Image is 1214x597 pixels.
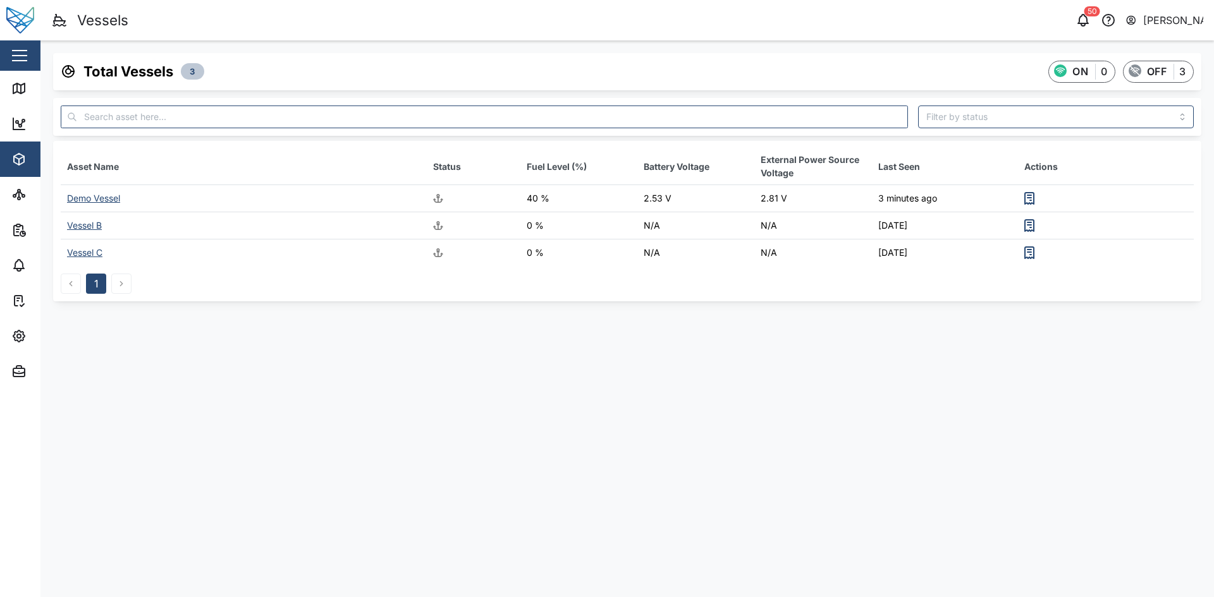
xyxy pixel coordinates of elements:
[33,258,72,272] div: Alarms
[527,191,631,205] div: 40 %
[33,329,78,343] div: Settings
[1018,148,1194,185] th: Actions
[1179,64,1186,80] div: 3
[33,294,68,308] div: Tasks
[1101,64,1107,80] div: 0
[83,62,173,81] h3: Total Vessels
[644,191,748,205] div: 2.53 V
[33,152,72,166] div: Assets
[190,64,195,79] span: 3
[918,106,1194,128] input: Filter by status
[67,247,102,258] a: Vessel C
[427,148,520,185] th: Status
[761,219,865,232] div: N/A
[1084,6,1100,16] div: 50
[33,365,70,378] div: Admin
[644,219,748,232] div: N/A
[1147,64,1167,80] div: OFF
[872,185,1019,212] td: 3 minutes ago
[520,148,637,185] th: Fuel Level (%)
[1072,64,1088,80] div: ON
[527,246,631,260] div: 0 %
[761,246,865,260] div: N/A
[33,188,63,202] div: Sites
[33,117,90,131] div: Dashboard
[644,246,748,260] div: N/A
[1143,13,1204,28] div: [PERSON_NAME]
[637,148,754,185] th: Battery Voltage
[6,6,34,34] img: Main Logo
[67,220,102,231] a: Vessel B
[754,148,871,185] th: External Power Source Voltage
[872,212,1019,239] td: [DATE]
[61,148,427,185] th: Asset Name
[67,193,120,203] a: Demo Vessel
[77,9,128,32] div: Vessels
[33,223,76,237] div: Reports
[872,148,1019,185] th: Last Seen
[527,219,631,232] div: 0 %
[761,191,865,205] div: 2.81 V
[1125,11,1204,29] button: [PERSON_NAME]
[86,274,106,294] button: 1
[61,106,908,128] input: Search asset here...
[33,81,61,95] div: Map
[872,239,1019,267] td: [DATE]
